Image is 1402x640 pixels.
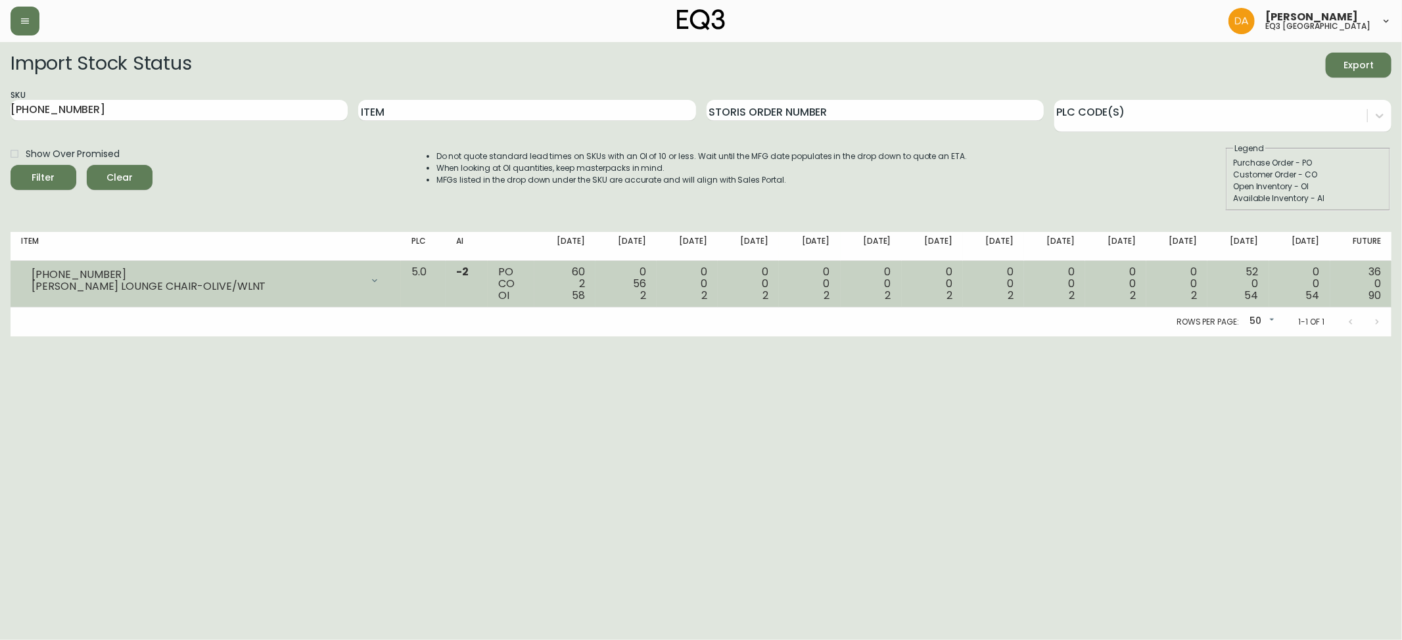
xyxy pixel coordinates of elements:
[1233,181,1383,193] div: Open Inventory - OI
[973,266,1014,302] div: 0 0
[11,53,191,78] h2: Import Stock Status
[1218,266,1258,302] div: 52 0
[1207,232,1269,261] th: [DATE]
[1191,288,1197,303] span: 2
[32,170,55,186] div: Filter
[1330,232,1391,261] th: Future
[718,232,779,261] th: [DATE]
[545,266,585,302] div: 60 2
[1177,316,1239,328] p: Rows per page:
[1228,8,1255,34] img: dd1a7e8db21a0ac8adbf82b84ca05374
[1024,232,1085,261] th: [DATE]
[779,232,840,261] th: [DATE]
[32,281,362,292] div: [PERSON_NAME] LOUNGE CHAIR-OLIVE/WLNT
[456,264,469,279] span: -2
[534,232,596,261] th: [DATE]
[677,9,726,30] img: logo
[885,288,891,303] span: 2
[606,266,646,302] div: 0 56
[1069,288,1075,303] span: 2
[97,170,142,186] span: Clear
[401,232,446,261] th: PLC
[1008,288,1014,303] span: 2
[1096,266,1136,302] div: 0 0
[1157,266,1197,302] div: 0 0
[1233,143,1265,154] legend: Legend
[596,232,657,261] th: [DATE]
[446,232,487,261] th: AI
[912,266,952,302] div: 0 0
[1035,266,1075,302] div: 0 0
[1146,232,1207,261] th: [DATE]
[657,232,718,261] th: [DATE]
[498,288,509,303] span: OI
[1269,232,1330,261] th: [DATE]
[1280,266,1320,302] div: 0 0
[436,174,968,186] li: MFGs listed in the drop down under the SKU are accurate and will align with Sales Portal.
[1265,12,1358,22] span: [PERSON_NAME]
[1265,22,1370,30] h5: eq3 [GEOGRAPHIC_DATA]
[824,288,830,303] span: 2
[1341,266,1381,302] div: 36 0
[498,266,524,302] div: PO CO
[640,288,646,303] span: 2
[1233,157,1383,169] div: Purchase Order - PO
[728,266,768,302] div: 0 0
[26,147,120,161] span: Show Over Promised
[11,165,76,190] button: Filter
[851,266,891,302] div: 0 0
[1336,57,1381,74] span: Export
[946,288,952,303] span: 2
[1245,288,1259,303] span: 54
[1130,288,1136,303] span: 2
[21,266,390,295] div: [PHONE_NUMBER][PERSON_NAME] LOUNGE CHAIR-OLIVE/WLNT
[902,232,963,261] th: [DATE]
[667,266,707,302] div: 0 0
[11,232,401,261] th: Item
[572,288,585,303] span: 58
[32,269,362,281] div: [PHONE_NUMBER]
[436,150,968,162] li: Do not quote standard lead times on SKUs with an OI of 10 or less. Wait until the MFG date popula...
[1306,288,1320,303] span: 54
[1326,53,1391,78] button: Export
[762,288,768,303] span: 2
[401,261,446,308] td: 5.0
[1298,316,1324,328] p: 1-1 of 1
[841,232,902,261] th: [DATE]
[1244,311,1277,332] div: 50
[87,165,152,190] button: Clear
[1085,232,1146,261] th: [DATE]
[963,232,1024,261] th: [DATE]
[1233,169,1383,181] div: Customer Order - CO
[1368,288,1381,303] span: 90
[789,266,830,302] div: 0 0
[1233,193,1383,204] div: Available Inventory - AI
[701,288,707,303] span: 2
[436,162,968,174] li: When looking at OI quantities, keep masterpacks in mind.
